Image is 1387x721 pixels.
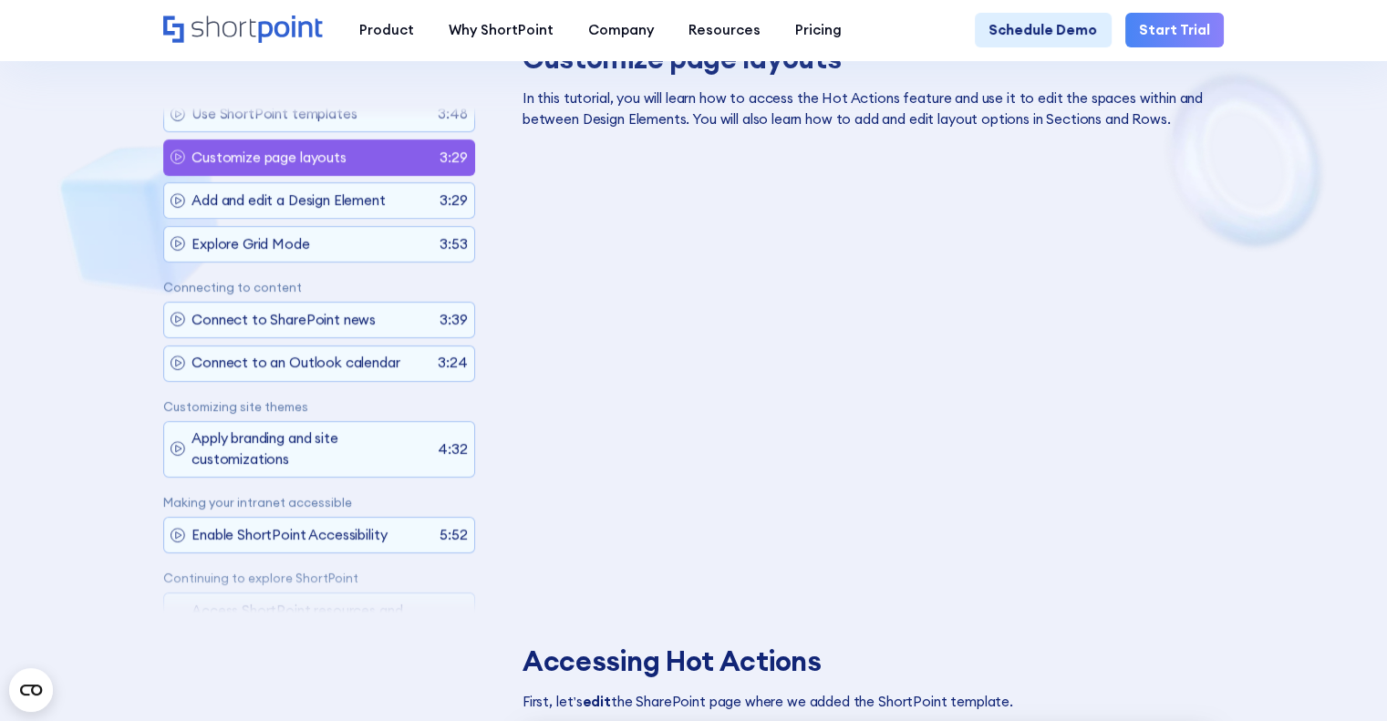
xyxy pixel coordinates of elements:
[191,191,386,212] p: Add and edit a Design Element
[191,310,376,331] p: Connect to SharePoint news
[523,88,1214,130] p: In this tutorial, you will learn how to access the Hot Actions feature and use it to edit the spa...
[440,191,467,212] p: 3:29
[795,20,842,41] div: Pricing
[163,572,475,586] p: Continuing to explore ShortPoint
[163,282,475,295] p: Connecting to content
[1125,13,1224,47] a: Start Trial
[671,13,778,47] a: Resources
[191,234,309,255] p: Explore Grid Mode
[359,20,414,41] div: Product
[191,525,387,546] p: Enable ShortPoint Accessibility
[436,612,467,633] p: 4:43
[1296,633,1387,721] iframe: Chat Widget
[342,13,431,47] a: Product
[523,692,1214,713] p: First, let’s the SharePoint page where we added the ShortPoint template.
[191,104,357,125] p: Use ShortPoint templates
[688,20,761,41] div: Resources
[440,310,467,331] p: 3:39
[9,668,53,712] button: Open CMP widget
[191,148,347,169] p: Customize page layouts
[191,601,429,643] p: Access ShortPoint resources and support
[571,13,671,47] a: Company
[449,20,554,41] div: Why ShortPoint
[438,104,467,125] p: 3:48
[588,20,654,41] div: Company
[523,43,1214,75] h3: Customize page layouts
[191,354,399,375] p: Connect to an Outlook calendar
[191,429,430,471] p: Apply branding and site customizations
[582,693,610,710] strong: edit
[975,13,1111,47] a: Schedule Demo
[163,15,325,46] a: Home
[440,148,467,169] p: 3:29
[438,354,467,375] p: 3:24
[523,151,1214,540] iframe: To enrich screen reader interactions, please activate Accessibility in Grammarly extension settings
[438,439,467,460] p: 4:32
[778,13,859,47] a: Pricing
[440,525,467,546] p: 5:52
[163,400,475,414] p: Customizing site themes
[163,497,475,510] p: Making your intranet accessible
[440,234,467,255] p: 3:53
[523,645,1214,677] h3: Accessing Hot Actions
[431,13,571,47] a: Why ShortPoint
